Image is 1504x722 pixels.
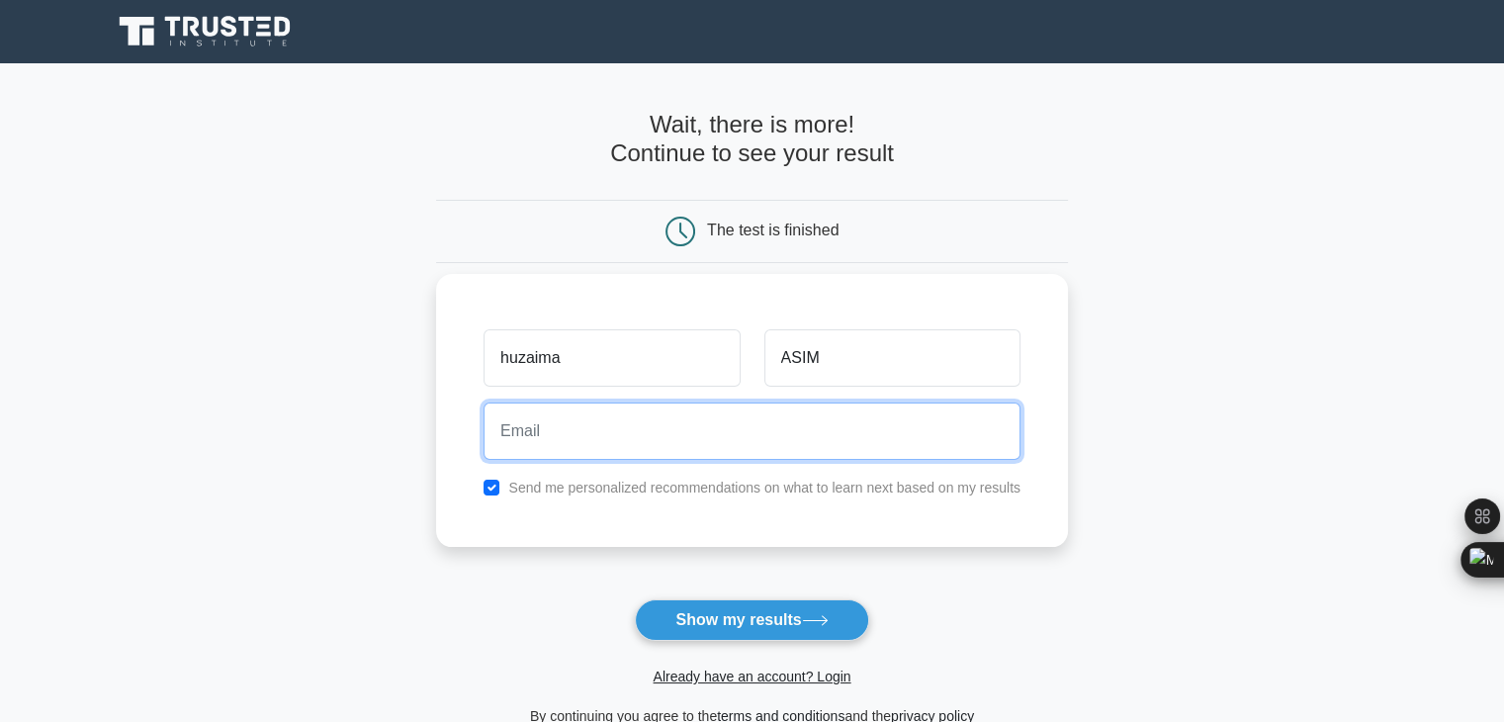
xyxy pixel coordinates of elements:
[707,222,839,238] div: The test is finished
[436,111,1068,168] h4: Wait, there is more! Continue to see your result
[484,403,1020,460] input: Email
[653,669,850,684] a: Already have an account? Login
[764,329,1020,387] input: Last name
[635,599,868,641] button: Show my results
[484,329,740,387] input: First name
[508,480,1020,496] label: Send me personalized recommendations on what to learn next based on my results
